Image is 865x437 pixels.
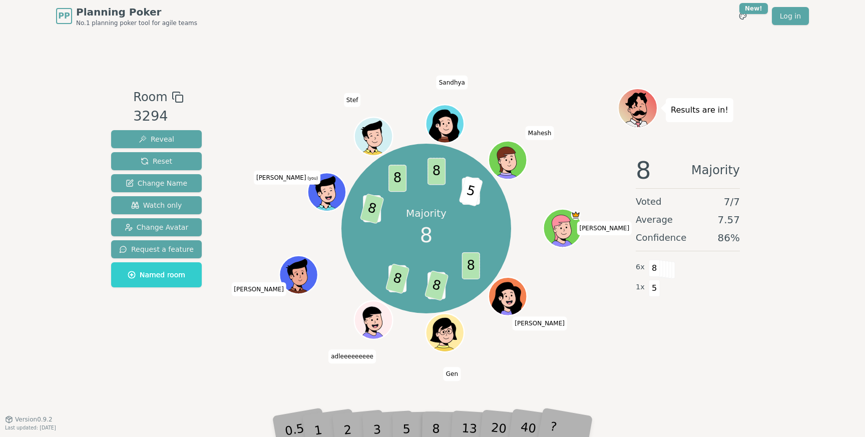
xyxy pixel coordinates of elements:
span: Change Avatar [125,222,189,232]
span: Majority [691,158,740,182]
div: 3294 [133,106,183,127]
span: 5 [459,176,483,206]
span: 8 [359,193,384,224]
span: 8 [649,260,660,277]
button: Reset [111,152,202,170]
p: Results are in! [671,103,728,117]
a: Log in [772,7,809,25]
span: Version 0.9.2 [15,415,53,423]
p: Majority [406,206,447,220]
span: 8 [388,165,406,192]
span: Click to change your name [444,367,461,381]
span: 7 / 7 [724,195,740,209]
span: 1 x [636,282,645,293]
span: Click to change your name [437,76,468,90]
span: 86 % [718,231,740,245]
span: Reset [141,156,172,166]
button: Watch only [111,196,202,214]
span: Reveal [139,134,174,144]
span: Confidence [636,231,686,245]
button: Change Name [111,174,202,192]
span: Click to change your name [526,126,554,140]
span: Voted [636,195,662,209]
span: 8 [424,270,449,301]
span: 7.57 [717,213,740,227]
span: Laura is the host [571,210,580,220]
span: (you) [306,176,318,181]
span: No.1 planning poker tool for agile teams [76,19,197,27]
span: Click to change your name [328,349,376,363]
span: Click to change your name [344,93,361,107]
span: Click to change your name [231,282,286,296]
span: Last updated: [DATE] [5,425,56,430]
span: Average [636,213,673,227]
span: Click to change your name [512,316,567,330]
span: Click to change your name [254,171,320,185]
a: PPPlanning PokerNo.1 planning poker tool for agile teams [56,5,197,27]
span: Click to change your name [577,221,632,235]
span: Watch only [131,200,182,210]
span: 8 [636,158,651,182]
span: 8 [427,158,446,185]
span: 8 [462,252,480,279]
div: New! [739,3,768,14]
span: 6 x [636,262,645,273]
span: Request a feature [119,244,194,254]
button: Click to change your avatar [308,174,344,210]
span: Room [133,88,167,106]
button: Named room [111,262,202,287]
span: Planning Poker [76,5,197,19]
button: New! [734,7,752,25]
button: Change Avatar [111,218,202,236]
span: Named room [128,270,185,280]
button: Reveal [111,130,202,148]
span: Change Name [126,178,187,188]
span: 8 [420,220,432,250]
button: Request a feature [111,240,202,258]
span: 5 [649,280,660,297]
span: 8 [385,263,409,294]
button: Version0.9.2 [5,415,53,423]
span: PP [58,10,70,22]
